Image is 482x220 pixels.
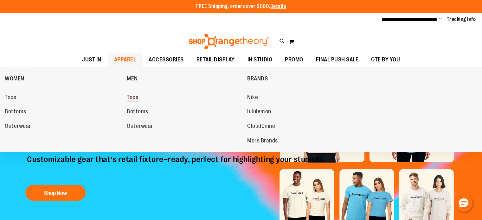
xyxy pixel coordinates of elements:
a: Tracking Info [447,16,476,23]
span: Outerwear [5,123,31,131]
span: RETAIL DISPLAY [196,53,235,67]
span: Cloud9nine [247,123,275,131]
span: PROMO [285,53,303,67]
span: More Brands [247,137,278,145]
p: FREE Shipping, orders over $600. [196,3,286,10]
a: PROMO [279,53,310,67]
span: Tops [5,94,16,102]
span: Nike [247,94,258,102]
a: MEN [127,70,244,87]
span: APPAREL [114,53,136,67]
a: APPAREL [108,53,143,67]
a: BRANDS [247,70,366,87]
button: Account menu [439,16,442,22]
span: ACCESSORIES [149,53,184,67]
span: Outerwear [127,123,153,131]
button: Hello, have a question? Let’s chat. [455,194,472,212]
a: ACCESSORIES [142,53,190,67]
a: Details [270,3,286,9]
span: JUST IN [82,53,101,67]
span: Bottoms [127,108,148,116]
a: FINAL PUSH SALE [310,53,365,67]
a: WOMEN [5,70,124,87]
span: IN STUDIO [247,53,273,67]
a: Outerwear [127,121,241,132]
span: WOMEN [5,75,24,83]
span: BRANDS [247,75,268,83]
a: Tops [127,92,241,103]
span: FINAL PUSH SALE [316,53,359,67]
span: Bottoms [5,108,26,116]
a: Bottoms [127,106,241,117]
a: RETAIL DISPLAY [190,53,241,67]
img: Shop Orangetheory [188,34,270,49]
span: lululemon [247,108,271,116]
span: MEN [127,75,138,83]
a: JUST IN [76,53,108,67]
a: OTF BY YOU [365,53,406,67]
button: Shop Now [25,185,86,201]
a: IN STUDIO [241,53,279,67]
span: Tops [127,94,138,102]
p: Customizable gear that’s retail fixture–ready, perfect for highlighting your studio! [22,154,325,179]
span: OTF BY YOU [371,53,400,67]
